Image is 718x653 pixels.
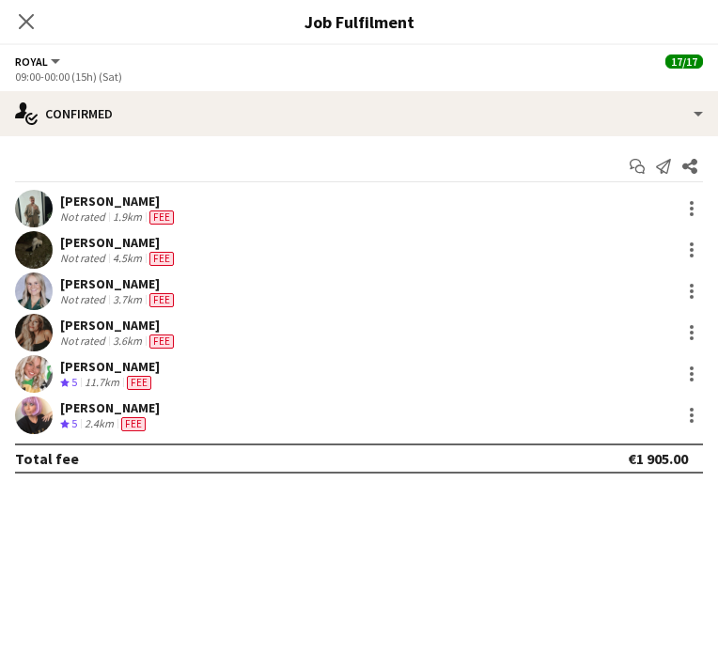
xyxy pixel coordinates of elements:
div: Crew has different fees then in role [146,334,178,349]
div: 2.4km [81,416,117,432]
div: Crew has different fees then in role [146,210,178,225]
div: [PERSON_NAME] [60,193,178,210]
span: 5 [71,375,77,389]
div: 1.9km [109,210,146,225]
div: 3.7km [109,292,146,307]
span: Fee [121,417,146,431]
div: Crew has different fees then in role [146,251,178,266]
div: [PERSON_NAME] [60,399,160,416]
div: 09:00-00:00 (15h) (Sat) [15,70,703,84]
div: Crew has different fees then in role [123,375,155,391]
span: Fee [149,210,174,225]
button: Royal [15,54,63,69]
div: 4.5km [109,251,146,266]
div: [PERSON_NAME] [60,234,178,251]
div: Not rated [60,292,109,307]
div: Not rated [60,210,109,225]
div: Crew has different fees then in role [117,416,149,432]
span: 5 [71,416,77,430]
span: Fee [149,334,174,349]
div: 3.6km [109,334,146,349]
div: 11.7km [81,375,123,391]
span: 17/17 [665,54,703,69]
div: Crew has different fees then in role [146,292,178,307]
span: Fee [149,252,174,266]
span: Fee [127,376,151,390]
div: €1 905.00 [628,449,688,468]
span: Royal [15,54,48,69]
div: [PERSON_NAME] [60,358,160,375]
div: [PERSON_NAME] [60,317,178,334]
span: Fee [149,293,174,307]
div: Not rated [60,251,109,266]
div: Total fee [15,449,79,468]
div: [PERSON_NAME] [60,275,178,292]
div: Not rated [60,334,109,349]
